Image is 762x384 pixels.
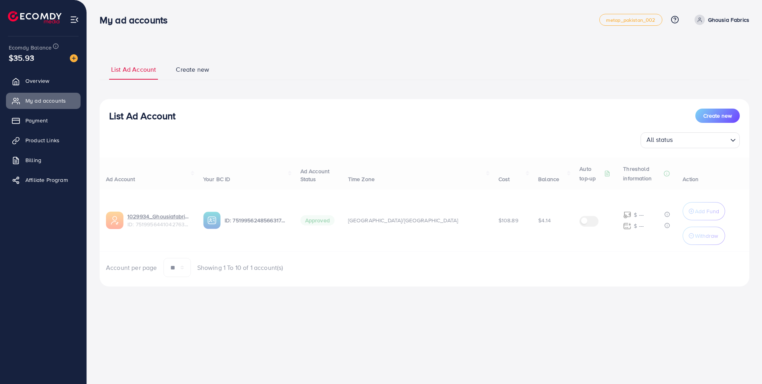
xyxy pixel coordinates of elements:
[8,11,62,23] img: logo
[703,112,732,120] span: Create new
[9,44,52,52] span: Ecomdy Balance
[641,132,740,148] div: Search for option
[176,65,209,74] span: Create new
[6,132,81,148] a: Product Links
[728,348,756,378] iframe: Chat
[70,15,79,24] img: menu
[645,134,675,146] span: All status
[695,109,740,123] button: Create new
[6,93,81,109] a: My ad accounts
[708,15,749,25] p: Ghousia Fabrics
[6,152,81,168] a: Billing
[25,176,68,184] span: Affiliate Program
[111,65,156,74] span: List Ad Account
[25,117,48,124] span: Payment
[25,156,41,164] span: Billing
[6,113,81,128] a: Payment
[606,17,656,23] span: metap_pakistan_002
[100,14,174,26] h3: My ad accounts
[691,15,749,25] a: Ghousia Fabrics
[9,52,34,63] span: $35.93
[25,136,60,144] span: Product Links
[6,172,81,188] a: Affiliate Program
[675,134,727,146] input: Search for option
[109,110,175,122] h3: List Ad Account
[25,77,49,85] span: Overview
[25,97,66,105] span: My ad accounts
[599,14,662,26] a: metap_pakistan_002
[6,73,81,89] a: Overview
[70,54,78,62] img: image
